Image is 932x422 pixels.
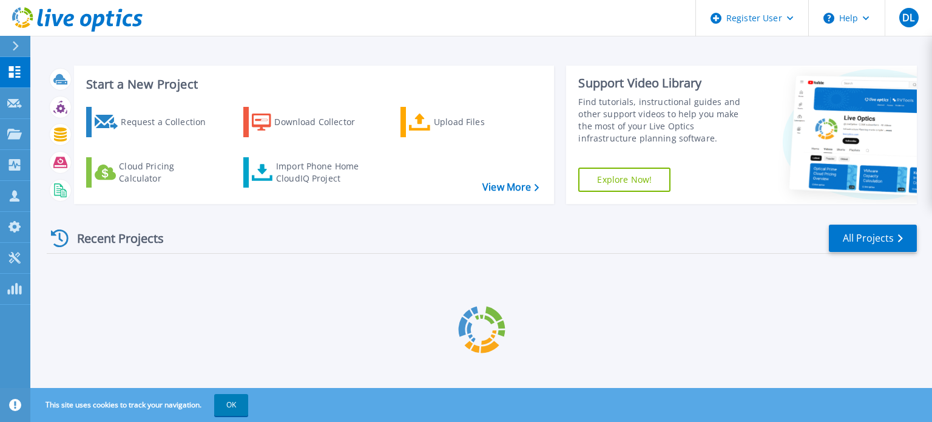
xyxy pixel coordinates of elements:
[829,225,917,252] a: All Projects
[86,107,221,137] a: Request a Collection
[243,107,379,137] a: Download Collector
[274,110,371,134] div: Download Collector
[86,78,539,91] h3: Start a New Project
[578,168,670,192] a: Explore Now!
[214,394,248,416] button: OK
[86,157,221,188] a: Cloud Pricing Calculator
[902,13,914,22] span: DL
[482,182,539,193] a: View More
[578,75,754,91] div: Support Video Library
[276,160,371,185] div: Import Phone Home CloudIQ Project
[33,394,248,416] span: This site uses cookies to track your navigation.
[47,223,180,253] div: Recent Projects
[119,160,216,185] div: Cloud Pricing Calculator
[578,96,754,145] div: Find tutorials, instructional guides and other support videos to help you make the most of your L...
[121,110,218,134] div: Request a Collection
[434,110,531,134] div: Upload Files
[400,107,536,137] a: Upload Files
